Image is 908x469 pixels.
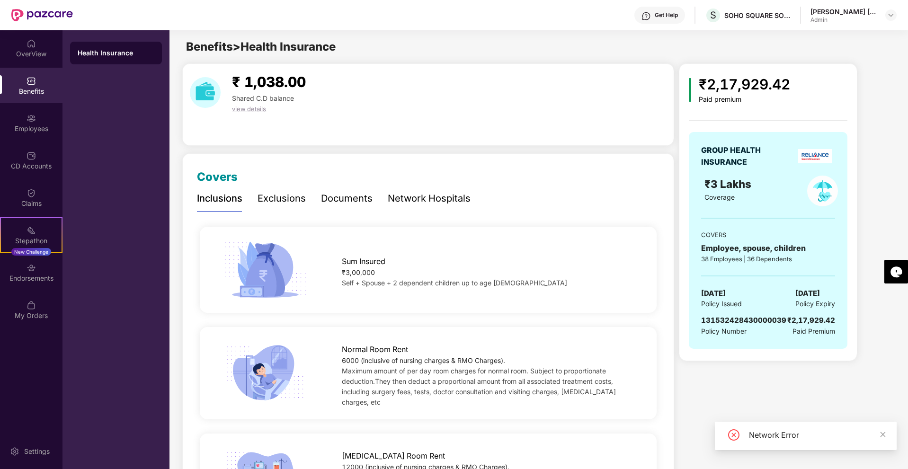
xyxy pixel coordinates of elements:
[699,96,790,104] div: Paid premium
[186,40,336,53] span: Benefits > Health Insurance
[701,242,835,254] div: Employee, spouse, children
[321,191,373,206] div: Documents
[27,114,36,123] img: svg+xml;base64,PHN2ZyBpZD0iRW1wbG95ZWVzIiB4bWxucz0iaHR0cDovL3d3dy53My5vcmcvMjAwMC9zdmciIHdpZHRoPS...
[724,11,791,20] div: SOHO SQUARE SOLUTIONS INDIA PRIVATE LIMITED
[197,191,242,206] div: Inclusions
[342,355,636,366] div: 6000 (inclusive of nursing charges & RMO Charges).
[792,326,835,336] span: Paid Premium
[27,226,36,235] img: svg+xml;base64,PHN2ZyB4bWxucz0iaHR0cDovL3d3dy53My5vcmcvMjAwMC9zdmciIHdpZHRoPSIyMSIgaGVpZ2h0PSIyMC...
[704,177,754,190] span: ₹3 Lakhs
[342,450,445,462] span: [MEDICAL_DATA] Room Rent
[795,288,820,299] span: [DATE]
[641,11,651,21] img: svg+xml;base64,PHN2ZyBpZD0iSGVscC0zMngzMiIgeG1sbnM9Imh0dHA6Ly93d3cudzMub3JnLzIwMDAvc3ZnIiB3aWR0aD...
[701,144,784,168] div: GROUP HEALTH INSURANCE
[388,191,471,206] div: Network Hospitals
[701,316,786,325] span: 131532428430000039
[11,248,51,256] div: New Challenge
[701,254,835,264] div: 38 Employees | 36 Dependents
[27,76,36,86] img: svg+xml;base64,PHN2ZyBpZD0iQmVuZWZpdHMiIHhtbG5zPSJodHRwOi8vd3d3LnczLm9yZy8yMDAwL3N2ZyIgd2lkdGg9Ij...
[342,344,408,355] span: Normal Room Rent
[795,299,835,309] span: Policy Expiry
[689,78,691,102] img: icon
[342,279,567,287] span: Self + Spouse + 2 dependent children up to age [DEMOGRAPHIC_DATA]
[232,94,294,102] span: Shared C.D balance
[10,447,19,456] img: svg+xml;base64,PHN2ZyBpZD0iU2V0dGluZy0yMHgyMCIgeG1sbnM9Imh0dHA6Ly93d3cudzMub3JnLzIwMDAvc3ZnIiB3aW...
[232,73,306,90] span: ₹ 1,038.00
[220,239,310,301] img: icon
[11,9,73,21] img: New Pazcare Logo
[810,7,877,16] div: [PERSON_NAME] [PERSON_NAME]
[27,39,36,48] img: svg+xml;base64,PHN2ZyBpZD0iSG9tZSIgeG1sbnM9Imh0dHA6Ly93d3cudzMub3JnLzIwMDAvc3ZnIiB3aWR0aD0iMjAiIG...
[887,11,895,19] img: svg+xml;base64,PHN2ZyBpZD0iRHJvcGRvd24tMzJ4MzIiIHhtbG5zPSJodHRwOi8vd3d3LnczLm9yZy8yMDAwL3N2ZyIgd2...
[190,77,221,108] img: download
[749,429,885,441] div: Network Error
[655,11,678,19] div: Get Help
[807,176,838,206] img: policyIcon
[78,48,154,58] div: Health Insurance
[21,447,53,456] div: Settings
[798,149,832,163] img: insurerLogo
[1,236,62,246] div: Stepathon
[342,267,636,278] div: ₹3,00,000
[701,299,742,309] span: Policy Issued
[710,9,716,21] span: S
[704,193,735,201] span: Coverage
[342,256,385,267] span: Sum Insured
[787,315,835,326] div: ₹2,17,929.42
[701,288,726,299] span: [DATE]
[27,151,36,160] img: svg+xml;base64,PHN2ZyBpZD0iQ0RfQWNjb3VudHMiIGRhdGEtbmFtZT0iQ0QgQWNjb3VudHMiIHhtbG5zPSJodHRwOi8vd3...
[699,73,790,96] div: ₹2,17,929.42
[27,188,36,198] img: svg+xml;base64,PHN2ZyBpZD0iQ2xhaW0iIHhtbG5zPSJodHRwOi8vd3d3LnczLm9yZy8yMDAwL3N2ZyIgd2lkdGg9IjIwIi...
[728,429,739,441] span: close-circle
[27,301,36,310] img: svg+xml;base64,PHN2ZyBpZD0iTXlfT3JkZXJzIiBkYXRhLW5hbWU9Ik15IE9yZGVycyIgeG1sbnM9Imh0dHA6Ly93d3cudz...
[810,16,877,24] div: Admin
[220,342,310,404] img: icon
[342,367,616,406] span: Maximum amount of per day room charges for normal room. Subject to proportionate deduction.They t...
[701,327,747,335] span: Policy Number
[197,170,238,184] span: Covers
[701,230,835,239] div: COVERS
[27,263,36,273] img: svg+xml;base64,PHN2ZyBpZD0iRW5kb3JzZW1lbnRzIiB4bWxucz0iaHR0cDovL3d3dy53My5vcmcvMjAwMC9zdmciIHdpZH...
[232,105,266,113] span: view details
[880,431,886,438] span: close
[258,191,306,206] div: Exclusions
